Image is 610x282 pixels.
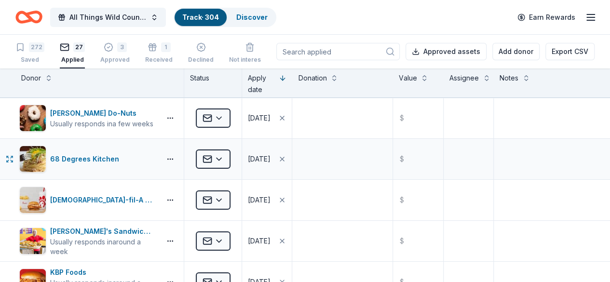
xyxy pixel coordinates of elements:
img: Image for Chick-fil-A (Austin) [20,187,46,213]
div: [PERSON_NAME] Do-Nuts [50,107,153,119]
button: 3Approved [100,39,130,68]
button: Image for Ike's Sandwiches[PERSON_NAME]'s SandwichesUsually responds inaround a week [19,226,157,256]
div: Applied [60,56,85,64]
div: 272 [29,42,44,52]
img: Image for 68 Degrees Kitchen [20,146,46,172]
div: KBP Foods [50,267,157,278]
div: Received [145,56,173,64]
button: Export CSV [545,43,595,60]
img: Image for Ike's Sandwiches [20,228,46,254]
div: 68 Degrees Kitchen [50,153,123,165]
div: Declined [188,56,214,64]
button: Approved assets [406,43,487,60]
a: Home [15,6,42,28]
a: Track· 304 [182,13,219,21]
div: [DATE] [248,153,271,165]
button: [DATE] [242,98,292,138]
div: [DEMOGRAPHIC_DATA]-fil-A ([GEOGRAPHIC_DATA]) [50,194,157,206]
button: All Things Wild Country Brunch [50,8,166,27]
div: Saved [15,56,44,64]
div: Value [399,72,417,84]
img: Image for Shipley Do-Nuts [20,105,46,131]
div: [DATE] [248,235,271,247]
button: [DATE] [242,180,292,220]
button: 27Applied [60,39,85,68]
div: 3 [117,42,127,52]
button: [DATE] [242,221,292,261]
button: Not interested [229,39,271,68]
div: Usually responds in around a week [50,237,157,256]
button: 272Saved [15,39,44,68]
button: Declined [188,39,214,68]
button: Image for Chick-fil-A (Austin)[DEMOGRAPHIC_DATA]-fil-A ([GEOGRAPHIC_DATA]) [19,187,157,214]
div: Assignee [449,72,479,84]
input: Search applied [276,43,400,60]
div: Apply date [248,72,275,95]
button: Track· 304Discover [174,8,276,27]
div: [DATE] [248,194,271,206]
a: Earn Rewards [512,9,581,26]
button: 1Received [145,39,173,68]
div: Not interested [229,56,271,64]
div: Approved [100,56,130,64]
div: [PERSON_NAME]'s Sandwiches [50,226,157,237]
div: 1 [161,42,171,52]
span: All Things Wild Country Brunch [69,12,147,23]
button: Image for Shipley Do-Nuts[PERSON_NAME] Do-NutsUsually responds ina few weeks [19,105,157,132]
div: [DATE] [248,112,271,124]
div: Donation [298,72,326,84]
div: Usually responds in a few weeks [50,119,153,129]
div: Status [184,68,242,97]
button: Add donor [492,43,540,60]
a: Discover [236,13,268,21]
div: Donor [21,72,41,84]
button: Image for 68 Degrees Kitchen68 Degrees Kitchen [19,146,157,173]
div: Notes [500,72,518,84]
div: 27 [73,42,85,52]
button: [DATE] [242,139,292,179]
